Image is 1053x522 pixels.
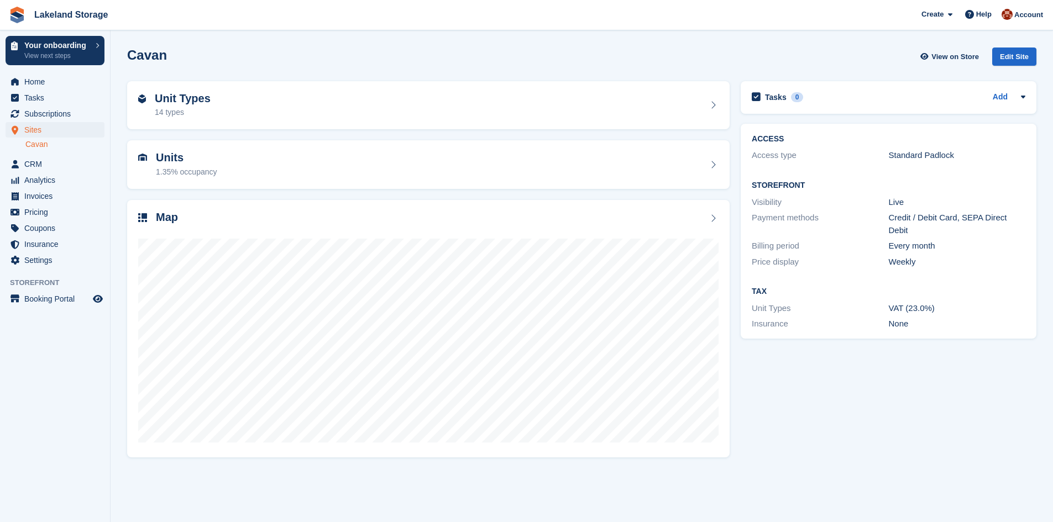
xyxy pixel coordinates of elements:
a: menu [6,172,104,188]
div: 14 types [155,107,211,118]
div: 0 [791,92,804,102]
span: Help [976,9,992,20]
h2: Cavan [127,48,167,62]
h2: Map [156,211,178,224]
span: Coupons [24,220,91,236]
a: menu [6,204,104,220]
div: Live [889,196,1025,209]
span: Settings [24,252,91,268]
a: menu [6,156,104,172]
span: Pricing [24,204,91,220]
a: menu [6,252,104,268]
span: Tasks [24,90,91,106]
div: Insurance [752,318,888,330]
h2: Unit Types [155,92,211,105]
span: Account [1014,9,1043,20]
span: Insurance [24,236,91,252]
img: unit-icn-7be61d7bf1b0ce9d3e12c5938cc71ed9869f7b940bace4675aadf7bd6d80202e.svg [138,154,147,161]
div: Every month [889,240,1025,252]
div: Price display [752,256,888,268]
a: menu [6,74,104,89]
span: Booking Portal [24,291,91,307]
h2: Tax [752,287,1025,296]
a: menu [6,188,104,204]
a: menu [6,122,104,138]
a: menu [6,220,104,236]
a: Map [127,200,730,458]
span: Sites [24,122,91,138]
a: menu [6,291,104,307]
a: menu [6,90,104,106]
p: Your onboarding [24,41,90,49]
a: menu [6,236,104,252]
span: View on Store [931,51,979,62]
span: Storefront [10,277,110,288]
a: Preview store [91,292,104,305]
a: Units 1.35% occupancy [127,140,730,189]
div: Access type [752,149,888,162]
img: unit-type-icn-2b2737a686de81e16bb02015468b77c625bbabd49415b5ef34ead5e3b44a266d.svg [138,94,146,103]
div: None [889,318,1025,330]
span: Subscriptions [24,106,91,122]
div: Billing period [752,240,888,252]
a: Add [993,91,1008,104]
div: Edit Site [992,48,1036,66]
img: map-icn-33ee37083ee616e46c38cad1a60f524a97daa1e2b2c8c0bc3eb3415660979fc1.svg [138,213,147,222]
div: VAT (23.0%) [889,302,1025,315]
a: Cavan [25,139,104,150]
span: Home [24,74,91,89]
div: Credit / Debit Card, SEPA Direct Debit [889,212,1025,236]
div: Weekly [889,256,1025,268]
span: Create [921,9,944,20]
a: View on Store [919,48,983,66]
a: Lakeland Storage [30,6,112,24]
div: Visibility [752,196,888,209]
div: Unit Types [752,302,888,315]
a: Edit Site [992,48,1036,70]
span: CRM [24,156,91,172]
a: Unit Types 14 types [127,81,730,130]
p: View next steps [24,51,90,61]
h2: Storefront [752,181,1025,190]
div: 1.35% occupancy [156,166,217,178]
span: Invoices [24,188,91,204]
a: menu [6,106,104,122]
img: stora-icon-8386f47178a22dfd0bd8f6a31ec36ba5ce8667c1dd55bd0f319d3a0aa187defe.svg [9,7,25,23]
h2: Units [156,151,217,164]
span: Analytics [24,172,91,188]
h2: ACCESS [752,135,1025,144]
img: Cillian Geraghty [1002,9,1013,20]
div: Standard Padlock [889,149,1025,162]
a: Your onboarding View next steps [6,36,104,65]
h2: Tasks [765,92,787,102]
div: Payment methods [752,212,888,236]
